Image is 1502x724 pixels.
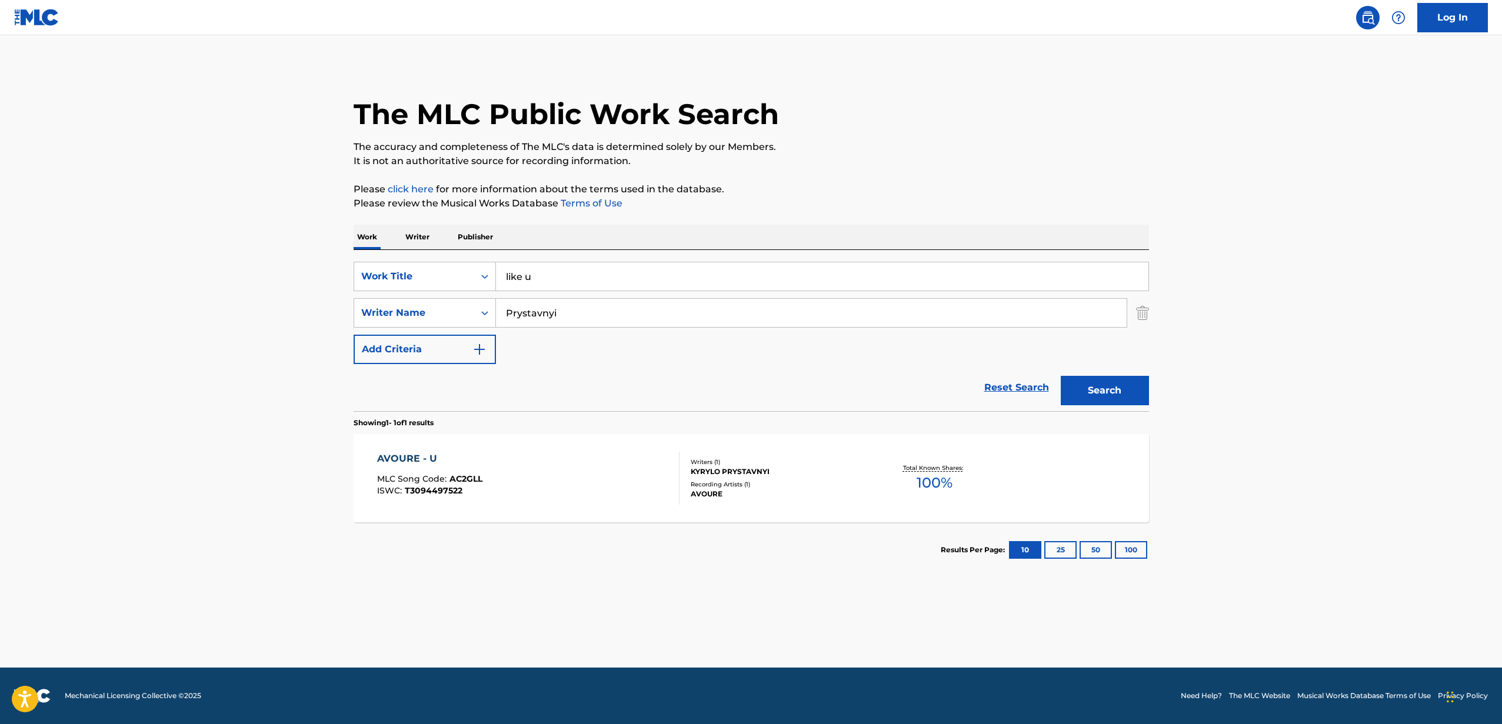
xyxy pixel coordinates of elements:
p: Results Per Page: [941,545,1008,555]
a: Terms of Use [558,198,622,209]
div: AVOURE - U [377,452,482,466]
p: Publisher [454,225,497,249]
div: Writer Name [361,306,467,320]
p: Work [354,225,381,249]
span: ISWC : [377,485,405,496]
a: The MLC Website [1229,690,1290,701]
button: Add Criteria [354,335,496,364]
p: Writer [402,225,433,249]
a: click here [388,183,434,195]
img: 9d2ae6d4665cec9f34b9.svg [472,342,487,356]
p: The accuracy and completeness of The MLC's data is determined solely by our Members. [354,140,1149,154]
div: Writers ( 1 ) [691,458,868,466]
a: Public Search [1356,6,1380,29]
button: 10 [1009,541,1041,559]
div: Work Title [361,269,467,283]
a: AVOURE - UMLC Song Code:AC2GLLISWC:T3094497522Writers (1)KYRYLO PRYSTAVNYIRecording Artists (1)AV... [354,434,1149,522]
div: Drag [1447,679,1454,715]
button: 100 [1115,541,1147,559]
a: Privacy Policy [1438,690,1488,701]
img: MLC Logo [14,9,59,26]
a: Reset Search [978,375,1055,401]
a: Musical Works Database Terms of Use [1297,690,1431,701]
form: Search Form [354,262,1149,411]
h1: The MLC Public Work Search [354,96,779,132]
div: Recording Artists ( 1 ) [691,480,868,489]
p: Showing 1 - 1 of 1 results [354,418,434,428]
span: Mechanical Licensing Collective © 2025 [65,690,201,701]
span: MLC Song Code : [377,473,449,484]
p: Please for more information about the terms used in the database. [354,182,1149,196]
a: Need Help? [1181,690,1222,701]
p: Please review the Musical Works Database [354,196,1149,211]
span: T3094497522 [405,485,462,496]
img: Delete Criterion [1136,298,1149,328]
span: AC2GLL [449,473,482,484]
button: 25 [1044,541,1077,559]
p: Total Known Shares: [903,463,966,472]
a: Log In [1417,3,1488,32]
div: KYRYLO PRYSTAVNYI [691,466,868,477]
div: AVOURE [691,489,868,499]
button: Search [1061,376,1149,405]
img: search [1361,11,1375,25]
iframe: Chat Widget [1443,668,1502,724]
button: 50 [1080,541,1112,559]
img: help [1391,11,1406,25]
p: It is not an authoritative source for recording information. [354,154,1149,168]
div: Help [1387,6,1410,29]
span: 100 % [917,472,953,493]
img: logo [14,689,51,703]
